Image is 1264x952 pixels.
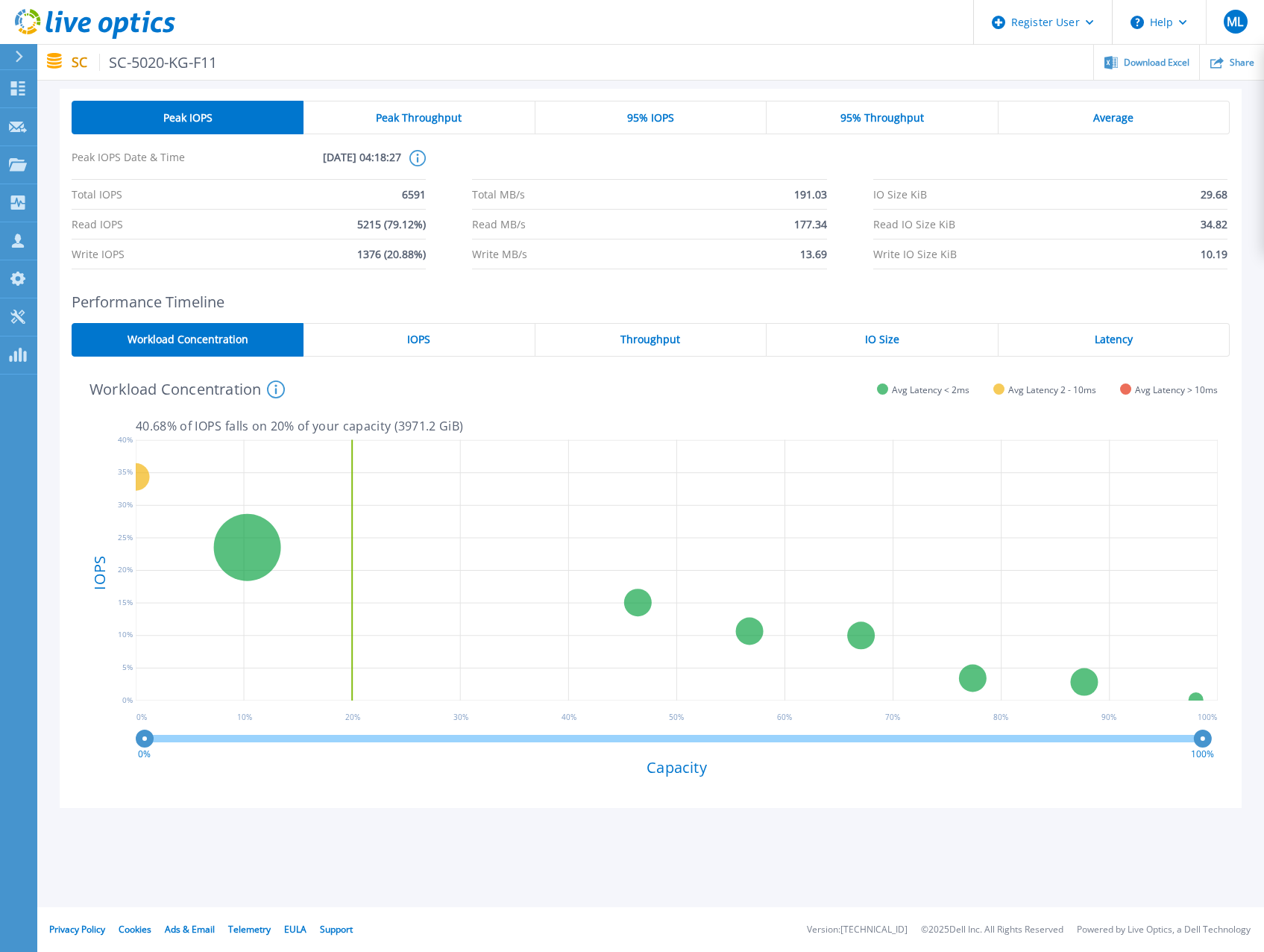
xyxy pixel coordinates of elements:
h4: IOPS [92,517,107,629]
span: SC-5020-KG-F11 [99,54,218,71]
span: Latency [1095,333,1133,345]
text: 5% [122,662,133,672]
span: 95% IOPS [627,112,674,124]
span: 95% Throughput [840,112,924,124]
span: IOPS [407,333,430,345]
h2: Performance Timeline [72,293,1230,310]
text: 10 % [237,712,252,722]
h4: Capacity [136,759,1218,776]
text: 80 % [993,712,1008,722]
p: SC [72,54,218,71]
text: 35% [118,467,133,477]
text: 40% [118,434,133,445]
text: 50 % [670,712,685,722]
text: 100% [1191,748,1214,760]
span: Peak IOPS [163,112,213,124]
span: IO Size [865,333,899,345]
text: 30% [118,499,133,510]
text: 0% [122,695,133,705]
text: 70 % [885,712,900,722]
span: 6591 [402,180,426,209]
span: Read IO Size KiB [873,210,955,239]
span: Avg Latency 2 - 10ms [1008,384,1096,395]
span: Peak Throughput [376,112,462,124]
span: Avg Latency < 2ms [892,384,969,395]
li: Powered by Live Optics, a Dell Technology [1077,925,1251,935]
text: 0% [139,748,151,760]
text: 100 % [1198,712,1217,722]
li: Version: [TECHNICAL_ID] [807,925,908,935]
span: Workload Concentration [128,333,248,345]
a: Telemetry [228,923,271,936]
span: ML [1227,16,1243,28]
p: 40.68 % of IOPS falls on 20 % of your capacity ( 3971.2 GiB ) [136,419,1218,433]
span: 34.82 [1201,210,1227,239]
text: 0 % [136,712,147,722]
span: 29.68 [1201,180,1227,209]
span: 5215 (79.12%) [357,210,426,239]
span: 1376 (20.88%) [357,239,426,269]
span: IO Size KiB [873,180,927,209]
text: 20 % [345,712,360,722]
a: Cookies [119,923,151,936]
text: 40 % [562,712,576,722]
text: 90 % [1101,712,1116,722]
text: 60 % [777,712,792,722]
span: Write IOPS [72,239,125,269]
span: Read IOPS [72,210,123,239]
span: 10.19 [1201,239,1227,269]
a: Support [320,923,353,936]
text: 10% [118,630,133,640]
span: Total MB/s [472,180,525,209]
span: Avg Latency > 10ms [1135,384,1218,395]
span: Write MB/s [472,239,527,269]
span: Throughput [620,333,680,345]
h4: Workload Concentration [89,381,285,398]
span: [DATE] 04:18:27 [236,150,401,179]
span: Download Excel [1124,58,1189,67]
li: © 2025 Dell Inc. All Rights Reserved [921,925,1063,935]
span: Write IO Size KiB [873,239,957,269]
span: 13.69 [800,239,827,269]
span: Peak IOPS Date & Time [72,150,236,179]
span: 191.03 [794,180,827,209]
span: Total IOPS [72,180,122,209]
a: EULA [284,923,306,936]
a: Ads & Email [165,923,215,936]
text: 30 % [453,712,468,722]
span: Average [1093,112,1133,124]
a: Privacy Policy [49,923,105,936]
span: Read MB/s [472,210,526,239]
span: 177.34 [794,210,827,239]
span: Share [1230,58,1254,67]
